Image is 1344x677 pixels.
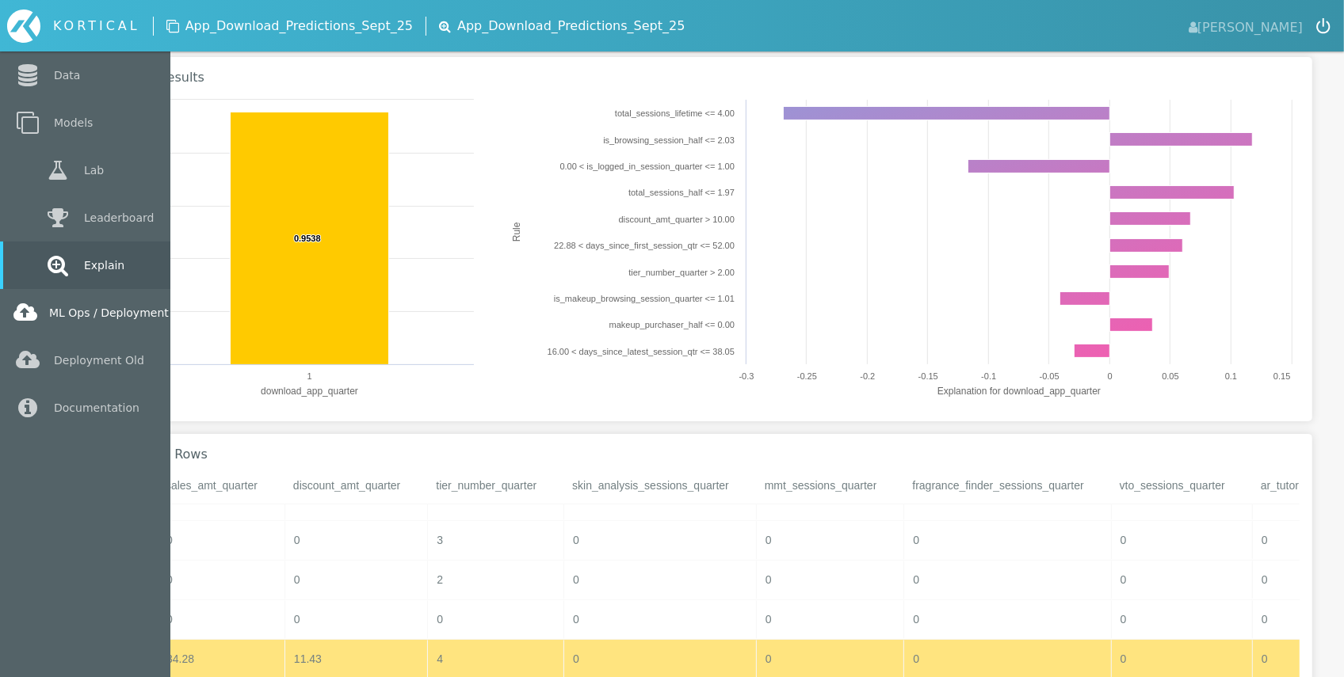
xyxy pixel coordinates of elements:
[1111,561,1252,599] div: 0
[903,561,1110,599] div: 0
[981,371,996,381] text: -0.1
[563,600,756,639] div: 0
[628,188,735,197] text: total_sessions_half <= 1.97
[1189,15,1303,37] span: [PERSON_NAME]
[294,234,321,243] text: 0.9538
[609,320,735,329] text: makeup_purchaser_half <= 0.00
[1273,371,1290,381] text: 0.15
[1108,371,1113,381] text: 0
[554,241,735,250] text: 22.88 < days_since_first_session_qtr <= 52.00
[739,371,754,381] text: -0.3
[166,479,258,492] span: sales_amt_quarter
[912,479,1083,492] span: fragrance_finder_sessions_quarter
[436,479,536,492] span: tier_number_quarter
[427,600,563,639] div: 0
[563,521,756,560] div: 0
[554,294,735,303] text: is_makeup_browsing_session_quarter <= 1.01
[619,215,735,224] text: discount_amt_quarter > 10.00
[307,371,311,381] text: 1
[293,479,400,492] span: discount_amt_quarter
[7,10,40,43] img: icon-kortical.svg
[284,521,427,560] div: 0
[7,10,153,43] a: KORTICAL
[797,371,817,381] text: -0.25
[53,17,140,36] div: KORTICAL
[284,561,427,599] div: 0
[157,561,284,599] div: 0
[261,386,358,397] text: download_app_quarter
[1120,479,1225,492] span: vto_sessions_quarter
[1316,18,1331,34] img: icon-logout.svg
[1111,600,1252,639] div: 0
[560,162,735,171] text: 0.00 < is_logged_in_session_quarter <= 1.00
[756,600,904,639] div: 0
[756,521,904,560] div: 0
[1162,371,1178,381] text: 0.05
[511,222,522,242] text: Rule
[918,371,938,381] text: -0.15
[572,479,729,492] span: skin_analysis_sessions_quarter
[1111,521,1252,560] div: 0
[615,108,735,118] text: total_sessions_lifetime <= 4.00
[1040,371,1060,381] text: -0.05
[427,561,563,599] div: 2
[1225,371,1237,381] text: 0.1
[427,521,563,560] div: 3
[860,371,875,381] text: -0.2
[903,521,1110,560] div: 0
[603,135,735,145] text: is_browsing_session_half <= 2.03
[765,479,877,492] span: mmt_sessions_quarter
[563,561,756,599] div: 0
[157,600,284,639] div: 0
[903,600,1110,639] div: 0
[937,386,1101,397] text: Explanation for download_app_quarter
[157,521,284,560] div: 0
[284,600,427,639] div: 0
[756,561,904,599] div: 0
[628,268,735,277] text: tier_number_quarter > 2.00
[7,10,153,43] div: Home
[548,347,735,356] text: 16.00 < days_since_latest_session_qtr <= 38.05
